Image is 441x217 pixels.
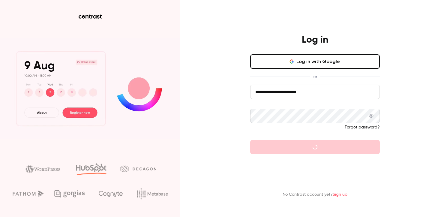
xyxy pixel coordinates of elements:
a: Forgot password? [345,125,380,129]
a: Sign up [333,192,347,197]
button: Log in with Google [250,54,380,69]
h4: Log in [302,34,328,46]
img: decagon [120,165,156,172]
p: No Contrast account yet? [283,191,347,198]
span: or [310,74,320,80]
